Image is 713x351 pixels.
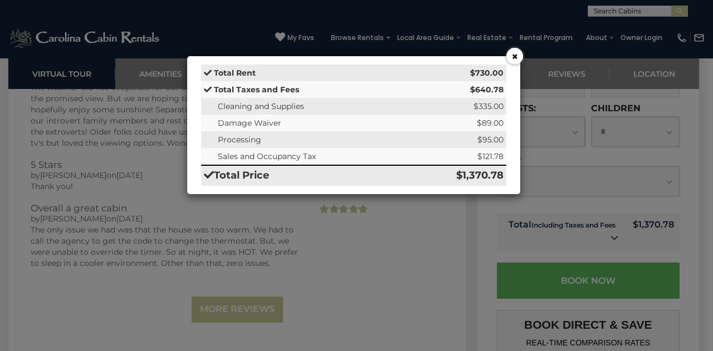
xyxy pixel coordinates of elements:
[214,85,299,95] strong: Total Taxes and Fees
[218,135,261,145] span: Processing
[218,151,316,161] span: Sales and Occupancy Tax
[218,118,281,128] span: Damage Waiver
[470,68,504,78] strong: $730.00
[412,131,506,148] td: $95.00
[218,101,304,111] span: Cleaning and Supplies
[201,165,412,186] td: Total Price
[412,148,506,165] td: $121.78
[412,165,506,186] td: $1,370.78
[412,98,506,115] td: $335.00
[470,85,504,95] strong: $640.78
[214,68,256,78] strong: Total Rent
[506,48,523,65] button: ×
[412,115,506,131] td: $89.00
